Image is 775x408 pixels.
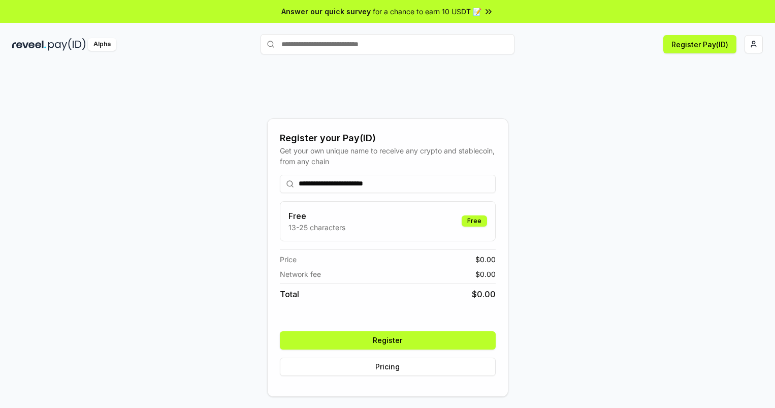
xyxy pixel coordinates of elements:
[280,254,297,265] span: Price
[288,222,345,233] p: 13-25 characters
[88,38,116,51] div: Alpha
[281,6,371,17] span: Answer our quick survey
[475,269,496,279] span: $ 0.00
[475,254,496,265] span: $ 0.00
[280,269,321,279] span: Network fee
[12,38,46,51] img: reveel_dark
[373,6,481,17] span: for a chance to earn 10 USDT 📝
[280,145,496,167] div: Get your own unique name to receive any crypto and stablecoin, from any chain
[280,288,299,300] span: Total
[472,288,496,300] span: $ 0.00
[462,215,487,227] div: Free
[280,331,496,350] button: Register
[280,131,496,145] div: Register your Pay(ID)
[663,35,736,53] button: Register Pay(ID)
[280,358,496,376] button: Pricing
[48,38,86,51] img: pay_id
[288,210,345,222] h3: Free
